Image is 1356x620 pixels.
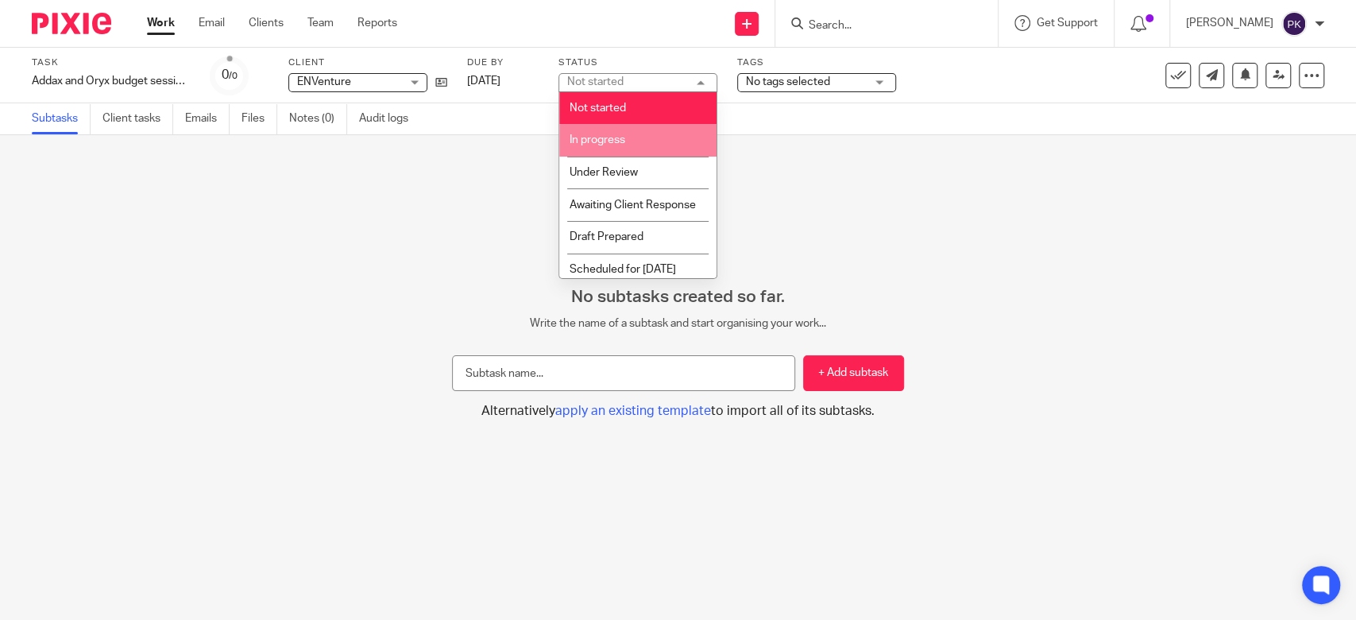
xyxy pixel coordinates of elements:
a: Audit logs [359,103,420,134]
span: apply an existing template [555,405,711,417]
a: Emails [185,103,230,134]
div: Addax and Oryx budget session with Cyprian [32,73,191,89]
input: Subtask name... [452,355,795,391]
label: Task [32,56,191,69]
span: Under Review [570,167,638,178]
span: ENVenture [297,76,351,87]
input: Search [807,19,950,33]
span: Awaiting Client Response [570,200,696,211]
a: Client tasks [102,103,173,134]
a: Work [147,15,175,31]
div: 0 [222,66,238,84]
small: /0 [229,72,238,80]
label: Tags [737,56,896,69]
p: [PERSON_NAME] [1186,15,1273,31]
img: svg%3E [1281,11,1307,37]
span: In progress [570,134,625,145]
button: + Add subtask [803,355,904,391]
a: Email [199,15,225,31]
span: [DATE] [467,76,500,87]
div: Not started [567,76,624,87]
img: Pixie [32,13,111,34]
a: Subtasks [32,103,91,134]
span: No tags selected [746,76,830,87]
span: Scheduled for [DATE] [570,264,676,275]
a: Team [307,15,334,31]
span: Draft Prepared [570,231,643,242]
h2: No subtasks created so far. [452,287,904,308]
a: Notes (0) [289,103,347,134]
p: Write the name of a subtask and start organising your work... [452,316,904,331]
span: Get Support [1037,17,1098,29]
span: Not started [570,103,626,114]
a: Reports [357,15,397,31]
button: Alternativelyapply an existing templateto import all of its subtasks. [452,403,904,420]
label: Client [288,56,447,69]
label: Due by [467,56,539,69]
a: Clients [249,15,284,31]
label: Status [558,56,717,69]
a: Files [241,103,277,134]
